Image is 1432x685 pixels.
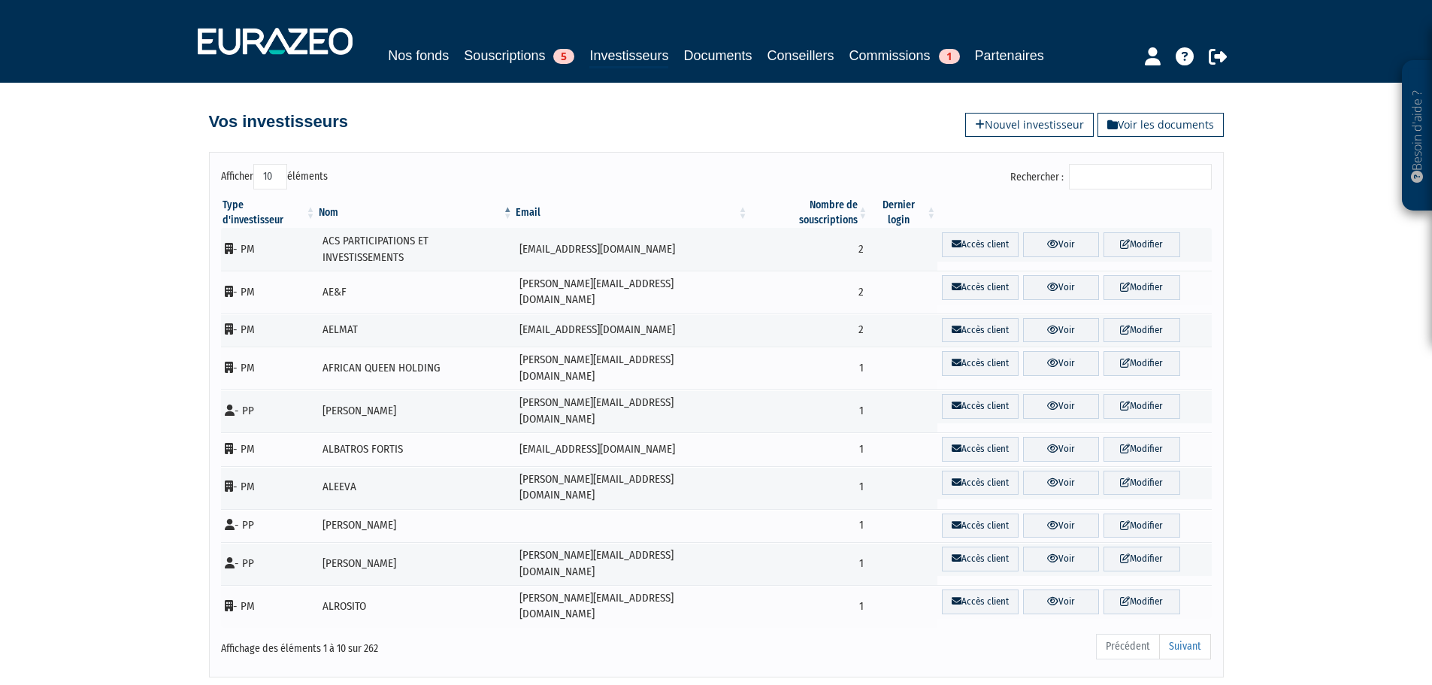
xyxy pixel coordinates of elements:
[221,432,317,466] td: - PM
[1409,68,1426,204] p: Besoin d'aide ?
[1023,351,1099,376] a: Voir
[221,389,317,432] td: - PP
[221,271,317,314] td: - PM
[221,228,317,271] td: - PM
[514,542,749,585] td: [PERSON_NAME][EMAIL_ADDRESS][DOMAIN_NAME]
[939,49,960,64] span: 1
[749,271,870,314] td: 2
[749,432,870,466] td: 1
[1104,437,1179,462] a: Modifier
[749,228,870,271] td: 2
[464,45,574,66] a: Souscriptions5
[553,49,574,64] span: 5
[317,347,514,389] td: AFRICAN QUEEN HOLDING
[1069,164,1212,189] input: Rechercher :
[749,466,870,509] td: 1
[317,314,514,347] td: AELMAT
[221,585,317,628] td: - PM
[965,113,1094,137] a: Nouvel investisseur
[317,271,514,314] td: AE&F
[975,45,1044,66] a: Partenaires
[1104,547,1179,571] a: Modifier
[1023,547,1099,571] a: Voir
[317,432,514,466] td: ALBATROS FORTIS
[1104,514,1179,538] a: Modifier
[514,198,749,228] th: Email : activer pour trier la colonne par ordre croissant
[749,314,870,347] td: 2
[221,347,317,389] td: - PM
[317,466,514,509] td: ALEEVA
[221,466,317,509] td: - PM
[514,314,749,347] td: [EMAIL_ADDRESS][DOMAIN_NAME]
[749,198,870,228] th: Nombre de souscriptions : activer pour trier la colonne par ordre croissant
[942,547,1019,571] a: Accès client
[317,542,514,585] td: [PERSON_NAME]
[317,228,514,271] td: ACS PARTICIPATIONS ET INVESTISSEMENTS
[749,347,870,389] td: 1
[1104,590,1179,614] a: Modifier
[749,585,870,628] td: 1
[317,585,514,628] td: ALROSITO
[767,45,834,66] a: Conseillers
[1104,275,1179,300] a: Modifier
[942,394,1019,419] a: Accès client
[869,198,937,228] th: Dernier login : activer pour trier la colonne par ordre croissant
[1023,590,1099,614] a: Voir
[514,271,749,314] td: [PERSON_NAME][EMAIL_ADDRESS][DOMAIN_NAME]
[942,437,1019,462] a: Accès client
[1159,634,1211,659] a: Suivant
[1023,471,1099,496] a: Voir
[749,509,870,543] td: 1
[221,314,317,347] td: - PM
[1023,394,1099,419] a: Voir
[221,164,328,189] label: Afficher éléments
[221,632,621,656] div: Affichage des éléments 1 à 10 sur 262
[1104,232,1179,257] a: Modifier
[937,198,1211,228] th: &nbsp;
[1104,351,1179,376] a: Modifier
[198,28,353,55] img: 1732889491-logotype_eurazeo_blanc_rvb.png
[1023,232,1099,257] a: Voir
[317,509,514,543] td: [PERSON_NAME]
[209,113,348,131] h4: Vos investisseurs
[514,466,749,509] td: [PERSON_NAME][EMAIL_ADDRESS][DOMAIN_NAME]
[253,164,287,189] select: Afficheréléments
[514,585,749,628] td: [PERSON_NAME][EMAIL_ADDRESS][DOMAIN_NAME]
[589,45,668,68] a: Investisseurs
[942,590,1019,614] a: Accès client
[749,542,870,585] td: 1
[221,198,317,228] th: Type d'investisseur : activer pour trier la colonne par ordre croissant
[942,232,1019,257] a: Accès client
[1104,471,1179,496] a: Modifier
[1097,113,1224,137] a: Voir les documents
[317,389,514,432] td: [PERSON_NAME]
[849,45,960,66] a: Commissions1
[942,514,1019,538] a: Accès client
[942,275,1019,300] a: Accès client
[749,389,870,432] td: 1
[942,318,1019,343] a: Accès client
[1023,514,1099,538] a: Voir
[221,509,317,543] td: - PP
[683,45,752,66] a: Documents
[1023,275,1099,300] a: Voir
[942,351,1019,376] a: Accès client
[1104,318,1179,343] a: Modifier
[514,389,749,432] td: [PERSON_NAME][EMAIL_ADDRESS][DOMAIN_NAME]
[317,198,514,228] th: Nom : activer pour trier la colonne par ordre d&eacute;croissant
[1104,394,1179,419] a: Modifier
[942,471,1019,496] a: Accès client
[514,347,749,389] td: [PERSON_NAME][EMAIL_ADDRESS][DOMAIN_NAME]
[1023,318,1099,343] a: Voir
[221,542,317,585] td: - PP
[514,432,749,466] td: [EMAIL_ADDRESS][DOMAIN_NAME]
[1010,164,1212,189] label: Rechercher :
[514,228,749,271] td: [EMAIL_ADDRESS][DOMAIN_NAME]
[388,45,449,66] a: Nos fonds
[1023,437,1099,462] a: Voir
